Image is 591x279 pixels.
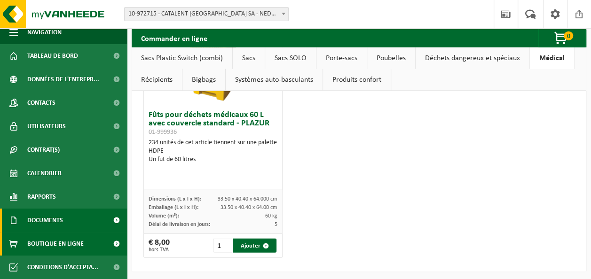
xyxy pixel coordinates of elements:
span: Contrat(s) [27,138,60,162]
span: Dimensions (L x l x H): [149,196,201,202]
span: Navigation [27,21,62,44]
h2: Commander en ligne [132,29,217,47]
a: Poubelles [367,47,415,69]
span: Volume (m³): [149,213,179,219]
a: Sacs [233,47,265,69]
div: € 8,00 [149,239,170,253]
span: hors TVA [149,247,170,253]
a: Sacs Plastic Switch (combi) [132,47,232,69]
span: Contacts [27,91,55,115]
a: Produits confort [323,69,391,91]
a: Bigbags [182,69,225,91]
button: 0 [538,29,585,47]
span: 01-999936 [149,129,177,136]
span: 60 kg [265,213,277,219]
a: Porte-sacs [316,47,367,69]
a: Déchets dangereux et spéciaux [416,47,529,69]
span: 33.50 x 40.40 x 64.000 cm [218,196,277,202]
span: Tableau de bord [27,44,78,68]
a: Récipients [132,69,182,91]
div: 234 unités de cet article tiennent sur une palette [149,139,278,164]
div: Un fut de 60 litres [149,155,278,164]
span: 0 [564,31,573,40]
span: Rapports [27,185,56,209]
span: Utilisateurs [27,115,66,138]
h3: Fûts pour déchets médicaux 60 L avec couvercle standard - PLAZUR [149,111,278,136]
span: Documents [27,209,63,232]
span: Boutique en ligne [27,232,84,256]
span: 10-972715 - CATALENT BELGIUM SA - NEDER-OVER-HEEMBEEK [124,7,289,21]
span: 33.50 x 40.40 x 64.00 cm [221,205,277,210]
span: 10-972715 - CATALENT BELGIUM SA - NEDER-OVER-HEEMBEEK [125,8,288,21]
a: Sacs SOLO [265,47,316,69]
div: HDPE [149,147,278,155]
a: Systèmes auto-basculants [226,69,323,91]
a: Médical [530,47,574,69]
span: 5 [275,222,277,227]
span: Calendrier [27,162,62,185]
span: Délai de livraison en jours: [149,222,210,227]
span: Données de l'entrepr... [27,68,99,91]
button: Ajouter [233,239,276,253]
span: Emballage (L x l x H): [149,205,198,210]
span: Conditions d'accepta... [27,256,98,279]
input: 1 [213,239,232,253]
